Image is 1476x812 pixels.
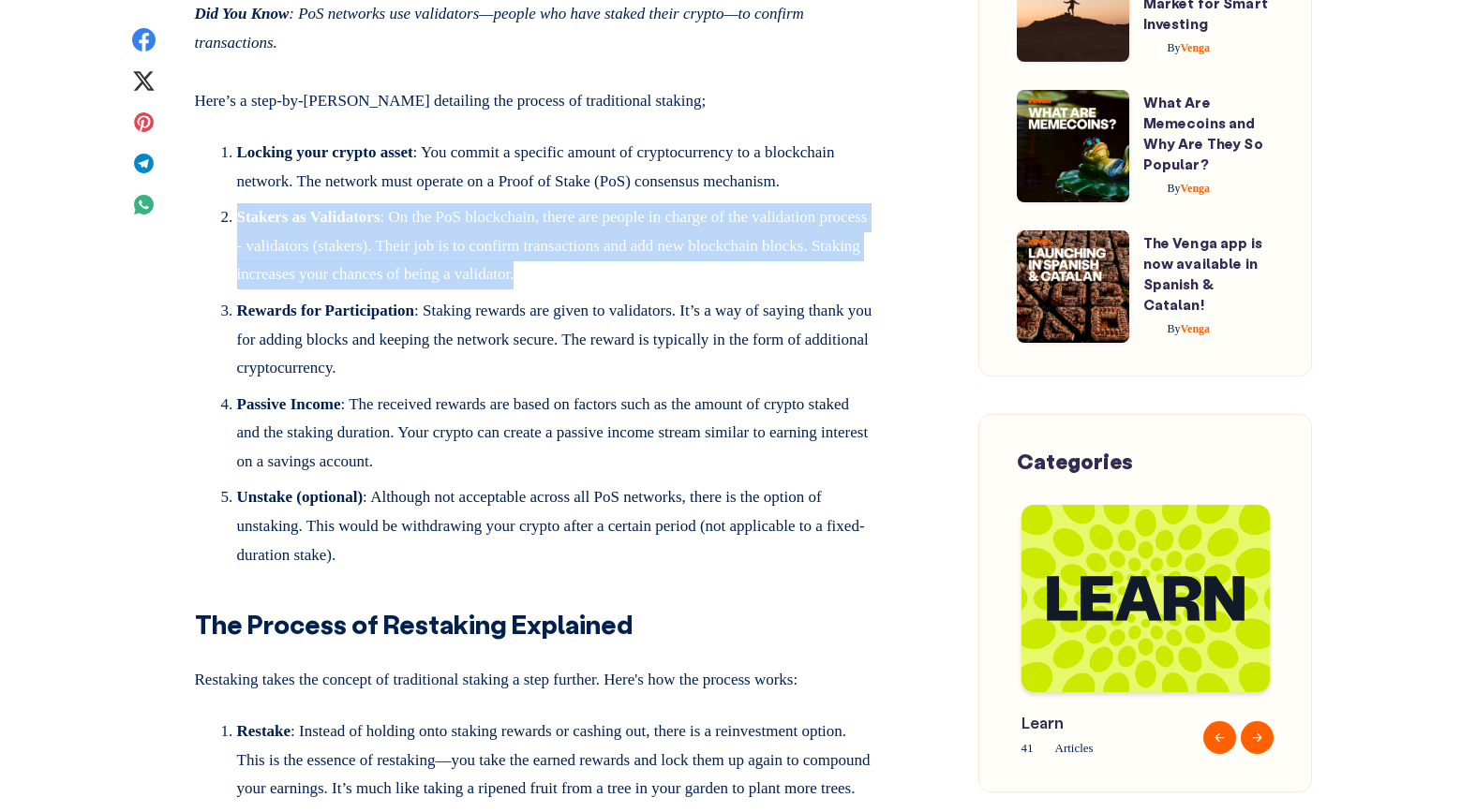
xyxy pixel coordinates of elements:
img: Blog-Tag-Cover---Learn.png [1021,505,1270,692]
li: : The received rewards are based on factors such as the amount of crypto staked and the staking d... [237,391,875,484]
strong: The Process of Restaking Explained [195,607,633,641]
span: By [1168,182,1181,195]
span: By [1168,322,1181,335]
button: Next [1241,721,1274,754]
strong: Stakers as Validators [237,208,380,226]
li: : Staking rewards are given to validators. It’s a way of saying thank you for adding blocks and k... [237,297,875,391]
strong: Unstake (optional) [237,488,364,506]
li: : Instead of holding onto staking rewards or cashing out, there is a reinvestment option. This is... [237,717,875,811]
em: : PoS networks use validators—people who have staked their crypto—to confirm transactions. [195,5,804,52]
span: Categories [1017,448,1133,475]
p: Restaking takes the concept of traditional staking a step further. Here's how the process works: [195,658,875,695]
span: 41 Articles [1021,737,1195,759]
a: ByVenga [1143,322,1211,335]
li: : Although not acceptable across all PoS networks, there is the option of unstaking. This would b... [237,483,875,569]
span: Venga [1168,182,1211,195]
a: ByVenga [1143,41,1211,54]
strong: Did You Know [195,5,290,22]
span: By [1168,41,1181,54]
a: The Venga app is now available in Spanish & Catalan! [1143,233,1262,313]
li: : On the PoS blockchain, there are people in charge of the validation process - validators (stake... [237,203,875,297]
a: What Are Memecoins and Why Are They So Popular? [1143,93,1263,172]
strong: Rewards for Participation [237,302,415,319]
strong: Passive Income [237,395,341,413]
span: Venga [1168,322,1211,335]
span: Venga [1168,41,1211,54]
strong: Locking your crypto asset [237,143,413,161]
strong: Restake [237,722,291,740]
span: Learn [1021,711,1195,734]
li: : You commit a specific amount of cryptocurrency to a blockchain network. The network must operat... [237,139,875,203]
p: Here’s a step-by-[PERSON_NAME] detailing the process of traditional staking; [195,80,875,116]
a: ByVenga [1143,182,1211,195]
button: Previous [1203,721,1236,754]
